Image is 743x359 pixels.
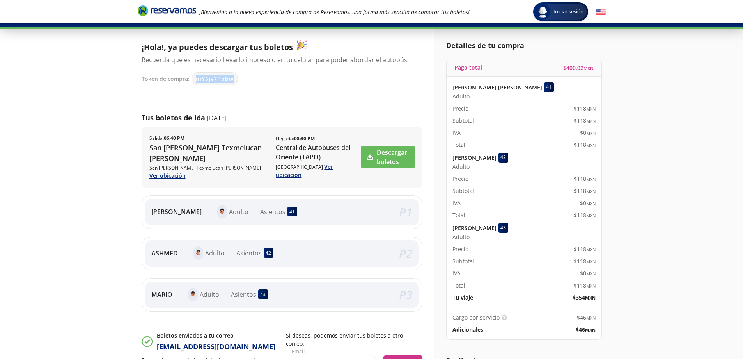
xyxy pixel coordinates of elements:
span: $ 118 [574,245,596,253]
p: Boletos enviados a tu correo [157,331,275,339]
small: MXN [586,271,596,277]
small: MXN [586,176,596,182]
p: Adicionales [452,325,483,334]
small: MXN [586,188,596,194]
small: MXN [585,327,596,333]
p: Tus boletos de ida [142,113,205,123]
span: Adulto [452,233,470,241]
span: $ 46 [576,325,596,334]
p: San [PERSON_NAME] Texmelucan [PERSON_NAME] [149,143,268,164]
p: Pago total [454,63,482,71]
p: Subtotal [452,116,474,125]
p: Cargo por servicio [452,313,500,321]
small: MXN [583,65,594,71]
a: Descargar boletos [361,146,415,168]
b: 08:30 PM [294,135,315,142]
span: $ 118 [574,257,596,265]
span: niY5jv7Pbbw [196,75,234,83]
p: Subtotal [452,187,474,195]
p: Si deseas, podemos enviar tus boletos a otro correo: [286,331,422,348]
p: [EMAIL_ADDRESS][DOMAIN_NAME] [157,341,275,352]
span: $ 118 [574,175,596,183]
div: 43 [498,223,508,233]
span: $ 118 [574,141,596,149]
p: Central de Autobuses del Oriente (TAPO) [276,143,360,162]
span: $ 118 [574,116,596,125]
p: [PERSON_NAME] [452,154,497,162]
span: $ 0 [580,269,596,277]
span: $ 46 [577,313,596,321]
b: 06:40 PM [164,135,184,141]
p: Precio [452,175,468,183]
small: MXN [586,283,596,289]
span: $ 118 [574,211,596,219]
p: [PERSON_NAME] [151,207,202,216]
span: $ 0 [580,199,596,207]
small: MXN [586,118,596,124]
small: MXN [586,130,596,136]
small: MXN [586,213,596,218]
p: Total [452,211,465,219]
span: $ 0 [580,129,596,137]
p: Token de compra: [142,75,190,83]
em: P 1 [399,204,413,220]
p: Salida : [149,135,184,142]
p: ASHMED [151,248,178,258]
p: IVA [452,199,461,207]
small: MXN [586,259,596,264]
em: ¡Bienvenido a la nueva experiencia de compra de Reservamos, una forma más sencilla de comprar tus... [199,8,470,16]
div: 42 [264,248,273,258]
span: $ 118 [574,281,596,289]
p: MARIO [151,290,172,299]
p: [PERSON_NAME] [452,224,497,232]
a: Brand Logo [138,5,196,19]
p: [GEOGRAPHIC_DATA] [276,163,360,179]
button: English [596,7,606,17]
em: P 2 [399,245,413,261]
span: $ 118 [574,104,596,113]
span: Iniciar sesión [550,8,587,16]
small: MXN [586,142,596,148]
p: ¡Hola!, ya puedes descargar tus boletos [142,40,415,53]
p: Adulto [200,290,219,299]
p: Asientos [231,290,256,299]
i: Brand Logo [138,5,196,16]
p: Detalles de tu compra [446,40,602,51]
span: Adulto [452,163,470,171]
p: Total [452,281,465,289]
p: San [PERSON_NAME] Texmelucan [PERSON_NAME] [149,164,268,180]
p: Adulto [205,248,225,258]
small: MXN [586,315,596,321]
div: 41 [544,82,554,92]
p: Subtotal [452,257,474,265]
small: MXN [586,200,596,206]
p: IVA [452,269,461,277]
span: Adulto [452,92,470,100]
p: Asientos [236,248,262,258]
span: $ 354 [573,293,596,302]
p: Tu viaje [452,293,473,302]
p: IVA [452,129,461,137]
p: Recuerda que es necesario llevarlo impreso o en tu celular para poder abordar el autobús [142,55,415,64]
small: MXN [586,246,596,252]
a: Ver ubicación [149,172,186,179]
span: $ 118 [574,187,596,195]
p: [DATE] [207,113,227,123]
p: Precio [452,104,468,113]
p: Llegada : [276,135,315,142]
small: MXN [586,106,596,112]
em: P 3 [399,287,413,303]
p: Precio [452,245,468,253]
small: MXN [585,295,596,301]
div: 42 [498,153,508,163]
p: Asientos [260,207,285,216]
div: 41 [287,207,297,216]
div: 43 [258,289,268,299]
p: [PERSON_NAME] [PERSON_NAME] [452,83,542,91]
p: Total [452,141,465,149]
span: $ 400.02 [563,64,594,72]
p: Adulto [229,207,248,216]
